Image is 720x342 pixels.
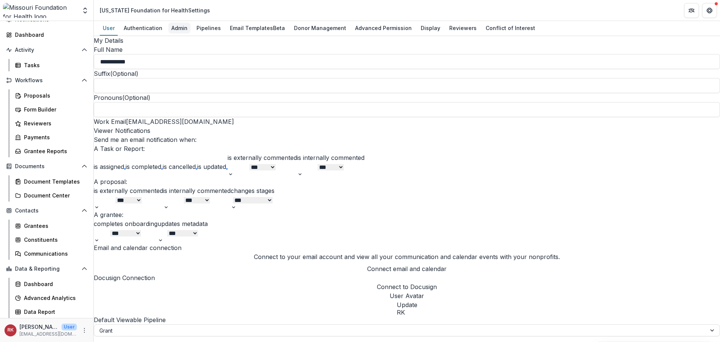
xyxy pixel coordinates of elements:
[94,36,720,45] h2: My Details
[3,74,90,86] button: Open Workflows
[377,282,437,291] button: Connect to Docusign
[94,117,720,126] div: [EMAIL_ADDRESS][DOMAIN_NAME]
[110,70,138,77] span: (Optional)
[94,315,720,324] h2: Default Viewable Pipeline
[24,294,84,302] div: Advanced Analytics
[94,144,720,153] h3: A Task or Report:
[231,187,274,194] label: changes stages
[94,187,163,194] label: is externally commented
[80,3,90,18] button: Open entity switcher
[3,263,90,275] button: Open Data & Reporting
[24,133,84,141] div: Payments
[94,46,123,53] span: Full Name
[702,3,717,18] button: Get Help
[24,119,84,127] div: Reviewers
[24,105,84,113] div: Form Builder
[367,264,447,273] button: Connect email and calendar
[483,21,538,36] a: Conflict of Interest
[3,160,90,172] button: Open Documents
[24,250,84,258] div: Communications
[94,243,720,252] h2: Email and calendar connection
[94,273,720,282] h2: Docusign Connection
[297,154,364,161] label: is internally commented
[12,220,90,232] a: Grantees
[94,136,196,143] span: Send me an email notification when:
[12,175,90,188] a: Document Templates
[390,291,424,300] h2: User Avatar
[12,131,90,143] a: Payments
[94,163,124,170] label: is assigned
[7,328,13,333] div: Renee Klann
[12,89,90,102] a: Proposals
[24,92,84,99] div: Proposals
[100,23,118,33] div: User
[100,21,118,36] a: User
[24,147,84,155] div: Grantee Reports
[3,205,90,217] button: Open Contacts
[121,23,165,33] div: Authentication
[397,309,417,315] div: Renee Klann
[94,210,720,219] h3: A grantee:
[273,24,285,32] span: Beta
[121,21,165,36] a: Authentication
[94,70,110,77] span: Suffix
[157,220,208,227] label: updates metadata
[12,59,90,71] a: Tasks
[12,247,90,260] a: Communications
[3,44,90,56] button: Open Activity
[12,103,90,116] a: Form Builder
[15,47,78,53] span: Activity
[126,163,161,170] label: is completed
[12,306,90,318] a: Data Report
[19,331,77,337] p: [EMAIL_ADDRESS][DOMAIN_NAME]
[100,6,210,14] div: [US_STATE] Foundation for Health Settings
[352,21,415,36] a: Advanced Permission
[227,21,288,36] a: Email Templates Beta
[352,23,415,33] div: Advanced Permission
[97,5,213,16] nav: breadcrumb
[12,189,90,202] a: Document Center
[24,236,84,244] div: Constituents
[228,154,297,161] label: is externally commented
[418,21,443,36] a: Display
[15,31,84,39] div: Dashboard
[418,23,443,33] div: Display
[684,3,699,18] button: Partners
[15,163,78,170] span: Documents
[122,94,150,101] span: (Optional)
[446,23,480,33] div: Reviewers
[24,191,84,199] div: Document Center
[163,163,196,170] label: is cancelled
[12,234,90,246] a: Constituents
[291,23,349,33] div: Donor Management
[3,3,77,18] img: Missouri Foundation for Health logo
[24,61,84,69] div: Tasks
[94,126,720,135] h2: Viewer Notifications
[227,23,288,33] div: Email Templates
[61,324,77,330] p: User
[94,220,157,227] label: completes onboarding
[193,21,224,36] a: Pipelines
[397,300,417,309] button: Update
[12,145,90,157] a: Grantee Reports
[94,118,126,125] span: Work Email
[15,208,78,214] span: Contacts
[24,308,84,316] div: Data Report
[24,280,84,288] div: Dashboard
[446,21,480,36] a: Reviewers
[168,23,190,33] div: Admin
[254,252,560,261] p: Connect to your email account and view all your communication and calendar events with your nonpr...
[193,23,224,33] div: Pipelines
[3,29,90,41] a: Dashboard
[291,21,349,36] a: Donor Management
[19,323,58,331] p: [PERSON_NAME]
[483,23,538,33] div: Conflict of Interest
[80,326,89,335] button: More
[12,278,90,290] a: Dashboard
[24,178,84,185] div: Document Templates
[15,77,78,84] span: Workflows
[94,94,122,101] span: Pronouns
[12,117,90,130] a: Reviewers
[24,222,84,230] div: Grantees
[163,187,231,194] label: is internally commented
